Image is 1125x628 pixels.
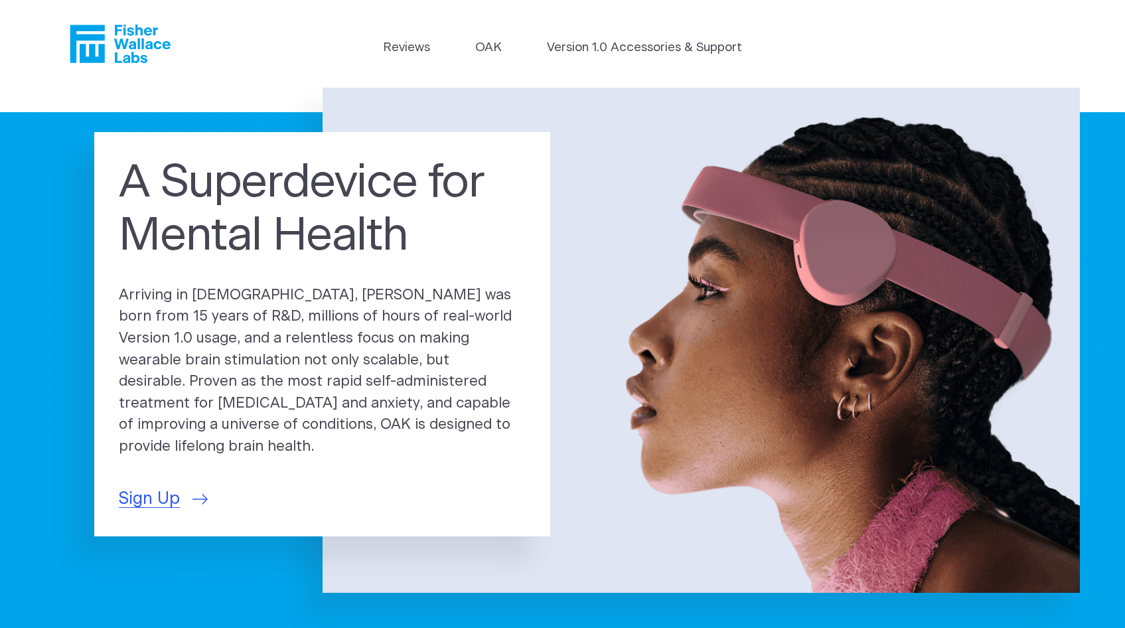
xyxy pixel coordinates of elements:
[119,285,526,458] p: Arriving in [DEMOGRAPHIC_DATA], [PERSON_NAME] was born from 15 years of R&D, millions of hours of...
[70,25,171,63] a: Fisher Wallace
[119,157,526,263] h1: A Superdevice for Mental Health
[119,487,208,512] a: Sign Up
[119,487,180,512] span: Sign Up
[475,39,502,57] a: OAK
[547,39,742,57] a: Version 1.0 Accessories & Support
[383,39,430,57] a: Reviews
